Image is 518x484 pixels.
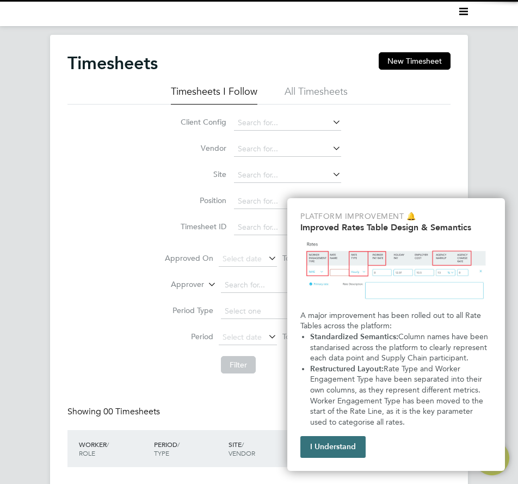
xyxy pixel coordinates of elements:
[171,85,257,105] li: Timesheets I Follow
[310,332,398,341] strong: Standardized Semantics:
[151,434,226,463] div: PERIOD
[234,142,341,157] input: Search for...
[226,434,301,463] div: SITE
[300,237,492,306] img: Updated Rates Table Design & Semantics
[234,220,341,235] input: Search for...
[155,279,204,290] label: Approver
[221,356,256,373] button: Filter
[285,85,348,105] li: All Timesheets
[242,440,244,449] span: /
[310,364,384,373] strong: Restructured Layout:
[177,117,226,127] label: Client Config
[300,436,366,458] button: I Understand
[79,449,95,457] span: ROLE
[76,434,151,463] div: WORKER
[279,251,293,265] span: To
[310,364,485,427] span: Rate Type and Worker Engagement Type have been separated into their own columns, as they represen...
[234,168,341,183] input: Search for...
[223,332,262,342] span: Select date
[103,406,160,417] span: 00 Timesheets
[300,222,492,232] h2: Improved Rates Table Design & Semantics
[67,52,158,74] h2: Timesheets
[234,115,341,131] input: Search for...
[229,449,255,457] span: VENDOR
[177,169,226,179] label: Site
[221,304,328,319] input: Select one
[177,143,226,153] label: Vendor
[279,329,293,344] span: To
[177,195,226,205] label: Position
[379,52,451,70] button: New Timesheet
[107,440,109,449] span: /
[177,222,226,231] label: Timesheet ID
[221,278,328,293] input: Search for...
[67,406,162,418] div: Showing
[300,211,492,222] p: Platform Improvement 🔔
[310,332,490,363] span: Column names have been standarised across the platform to clearly represent each data point and S...
[164,253,213,263] label: Approved On
[287,198,505,471] div: Improved Rate Table Semantics
[154,449,169,457] span: TYPE
[234,194,341,209] input: Search for...
[300,310,492,332] p: A major improvement has been rolled out to all Rate Tables across the platform:
[223,254,262,264] span: Select date
[177,440,180,449] span: /
[164,332,213,341] label: Period
[164,305,213,315] label: Period Type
